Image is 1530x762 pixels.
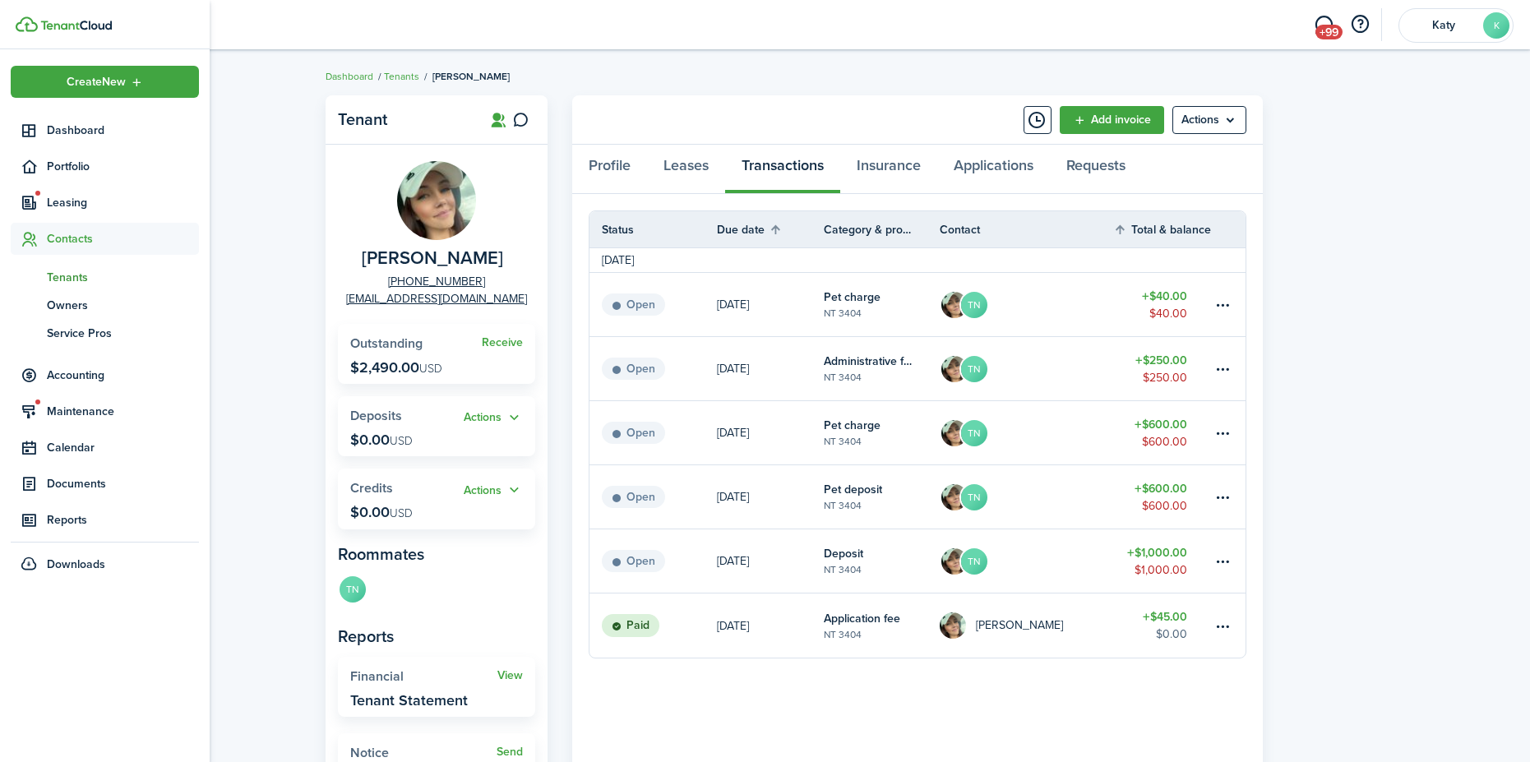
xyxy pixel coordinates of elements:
[941,292,968,318] img: Gretchen Olson
[338,575,367,607] a: TN
[397,161,476,240] img: Gretchen Olson
[940,337,1114,400] a: Gretchen OlsonTN
[497,746,523,759] widget-stats-action: Send
[976,619,1063,632] table-profile-info-text: [PERSON_NAME]
[47,297,199,314] span: Owners
[717,337,824,400] a: [DATE]
[717,296,749,313] p: [DATE]
[589,465,717,529] a: Open
[1135,352,1187,369] table-amount-title: $250.00
[602,293,665,316] status: Open
[602,486,665,509] status: Open
[1113,593,1212,658] a: $45.00$0.00
[350,746,497,760] widget-stats-title: Notice
[824,306,862,321] table-subtitle: NT 3404
[824,401,940,464] a: Pet chargeNT 3404
[1142,433,1187,450] table-amount-description: $600.00
[940,529,1114,593] a: Gretchen OlsonTN
[1113,401,1212,464] a: $600.00$600.00
[11,66,199,98] button: Open menu
[717,273,824,336] a: [DATE]
[47,511,199,529] span: Reports
[941,548,968,575] img: Gretchen Olson
[602,358,665,381] status: Open
[464,409,523,427] button: Actions
[961,420,987,446] avatar-text: TN
[1135,561,1187,579] table-amount-description: $1,000.00
[1050,145,1142,194] a: Requests
[940,401,1114,464] a: Gretchen OlsonTN
[717,465,824,529] a: [DATE]
[717,219,824,239] th: Sort
[1024,106,1052,134] button: Timeline
[824,610,900,627] table-info-title: Application fee
[961,484,987,510] avatar-text: TN
[647,145,725,194] a: Leases
[589,337,717,400] a: Open
[1060,106,1164,134] a: Add invoice
[1315,25,1343,39] span: +99
[589,529,717,593] a: Open
[589,593,717,658] a: Paid
[1143,369,1187,386] table-amount-description: $250.00
[824,273,940,336] a: Pet chargeNT 3404
[940,612,966,639] img: Gretchen Olson
[40,21,112,30] img: TenantCloud
[1483,12,1509,39] avatar-text: K
[840,145,937,194] a: Insurance
[824,337,940,400] a: Administrative feeNT 3404
[346,290,527,307] a: [EMAIL_ADDRESS][DOMAIN_NAME]
[47,439,199,456] span: Calendar
[824,498,862,513] table-subtitle: NT 3404
[717,424,749,441] p: [DATE]
[717,360,749,377] p: [DATE]
[362,248,503,269] span: Gretchen Olson
[941,420,968,446] img: Gretchen Olson
[497,669,523,682] a: View
[1172,106,1246,134] menu-btn: Actions
[350,432,413,448] p: $0.00
[717,552,749,570] p: [DATE]
[1143,608,1187,626] table-amount-title: $45.00
[824,370,862,385] table-subtitle: NT 3404
[1135,416,1187,433] table-amount-title: $600.00
[338,542,535,566] panel-main-subtitle: Roommates
[350,504,413,520] p: $0.00
[464,481,523,500] button: Actions
[350,669,497,684] widget-stats-title: Financial
[1113,529,1212,593] a: $1,000.00$1,000.00
[482,336,523,349] widget-stats-action: Receive
[390,432,413,450] span: USD
[1113,273,1212,336] a: $40.00$40.00
[940,273,1114,336] a: Gretchen OlsonTN
[602,614,659,637] status: Paid
[961,292,987,318] avatar-text: TN
[1127,544,1187,561] table-amount-title: $1,000.00
[824,529,940,593] a: DepositNT 3404
[937,145,1050,194] a: Applications
[1308,4,1339,46] a: Messaging
[940,465,1114,529] a: Gretchen OlsonTN
[589,221,717,238] th: Status
[824,545,863,562] table-info-title: Deposit
[824,562,862,577] table-subtitle: NT 3404
[464,481,523,500] button: Open menu
[589,252,646,269] td: [DATE]
[350,406,402,425] span: Deposits
[67,76,126,88] span: Create New
[432,69,510,84] span: [PERSON_NAME]
[1142,497,1187,515] table-amount-description: $600.00
[961,356,987,382] avatar-text: TN
[717,488,749,506] p: [DATE]
[824,593,940,658] a: Application feeNT 3404
[824,434,862,449] table-subtitle: NT 3404
[350,334,423,353] span: Outstanding
[1113,465,1212,529] a: $600.00$600.00
[717,617,749,635] p: [DATE]
[16,16,38,32] img: TenantCloud
[11,263,199,291] a: Tenants
[11,291,199,319] a: Owners
[717,401,824,464] a: [DATE]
